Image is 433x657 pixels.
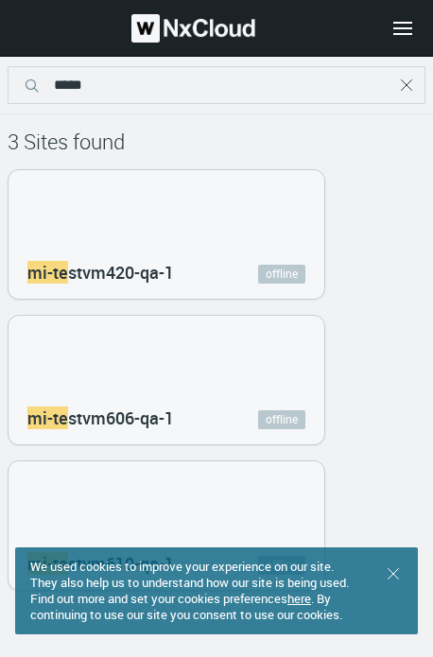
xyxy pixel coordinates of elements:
a: here [287,590,311,607]
nx-search-highlight: stvm420-qa-1 [27,261,174,284]
img: Nx Cloud logo [131,14,256,43]
span: mi-te [27,261,68,284]
span: mi-te [27,406,68,429]
a: offline [258,265,305,284]
a: offline [258,410,305,429]
nx-search-highlight: stvm606-qa-1 [27,406,174,429]
span: 3 Sites found [8,128,125,155]
span: . By continuing to use our site you consent to use our cookies. [30,590,342,623]
span: We used cookies to improve your experience on our site. They also help us to understand how our s... [30,558,349,607]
